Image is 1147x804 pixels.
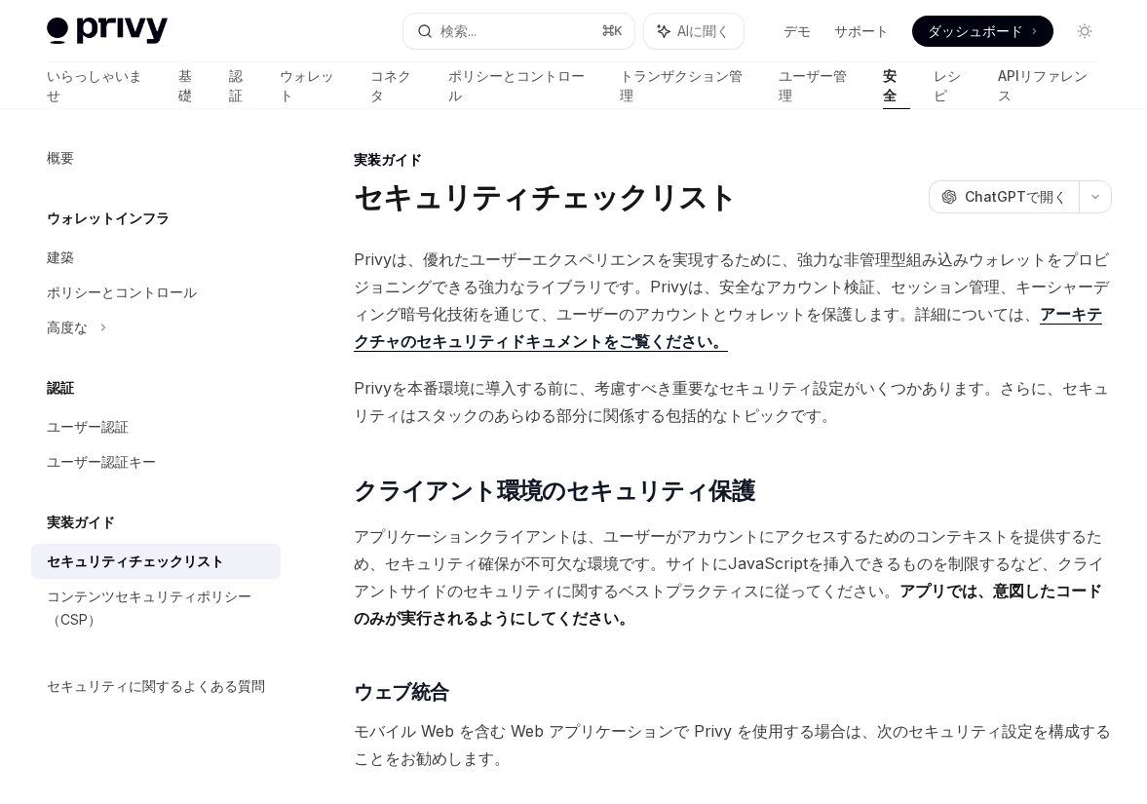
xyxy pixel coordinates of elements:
font: 認証 [229,67,243,103]
font: 詳細については、 [915,304,1040,324]
font: コンテンツセキュリティポリシー（CSP） [47,588,251,628]
font: ポリシーとコントロール [448,67,585,103]
button: 検索...⌘K [403,14,635,49]
font: Privyは、優れたユーザーエクスペリエンスを実現するために、強力な非管理型組み込みウォレットをプロビジョニングできる強力なライブラリです。Privyは、安全なアカウント検証、セッション管理、キ... [354,249,1109,324]
a: 概要 [31,140,281,175]
font: クライアント環境のセキュリティ保護 [354,477,754,505]
a: ユーザー認証 [31,409,281,444]
font: 高度な [47,319,88,335]
font: 安全 [883,67,897,103]
font: コネクタ [370,67,411,103]
a: コネクタ [370,62,425,109]
a: 安全 [883,62,910,109]
font: ユーザー認証キー [47,453,156,470]
font: サポート [834,22,889,39]
a: APIリファレンス [998,62,1100,109]
font: レシピ [934,67,961,103]
a: サポート [834,21,889,41]
font: K [614,23,623,38]
font: セキュリティチェックリスト [354,179,737,214]
font: セキュリティに関するよくある質問 [47,677,265,694]
font: ChatGPTで開く [965,188,1067,205]
font: いらっしゃいませ [47,67,142,103]
font: ウォレット [280,67,334,103]
font: ユーザー管理 [779,67,847,103]
font: 実装ガイド [354,151,422,168]
img: ライトロゴ [47,18,168,45]
font: デモ [784,22,811,39]
a: セキュリティチェックリスト [31,544,281,579]
a: ユーザー認証キー [31,444,281,479]
font: 基礎 [178,67,192,103]
font: 検索... [440,22,477,39]
a: ダッシュボード [912,16,1053,47]
a: ポリシーとコントロール [31,275,281,310]
font: ⌘ [602,23,614,38]
a: 基礎 [178,62,206,109]
font: 概要 [47,149,74,166]
font: Privyを本番環境に導入する前に、考慮すべき重要なセキュリティ設定がいくつかあります。さらに、セキュリティはスタックのあらゆる部分に関係する包括的なトピックです。 [354,378,1109,425]
button: ChatGPTで開く [929,180,1079,213]
a: トランザクション管理 [620,62,755,109]
font: ダッシュボード [928,22,1023,39]
a: セキュリティに関するよくある質問 [31,669,281,704]
font: モバイル Web を含む Web アプリケーションで Privy を使用する場合は、次のセキュリティ設定を構成することをお勧めします。 [354,721,1111,768]
font: 認証 [47,379,74,396]
a: デモ [784,21,811,41]
a: ウォレット [280,62,347,109]
font: 実装ガイド [47,514,115,530]
a: コンテンツセキュリティポリシー（CSP） [31,579,281,637]
a: 認証 [229,62,256,109]
button: ダークモードを切り替える [1069,16,1100,47]
font: トランザクション管理 [620,67,743,103]
font: ウォレットインフラ [47,210,170,226]
font: アプリケーションクライアントは、ユーザーがアカウントにアクセスするためのコンテキストを提供するため、セキュリティ確保が不可欠な環境です。サイトにJavaScriptを挿入できるものを制限するなど... [354,526,1104,600]
font: ポリシーとコントロール [47,284,197,300]
font: ユーザー認証 [47,418,129,435]
font: セキュリティチェックリスト [47,553,224,569]
font: 建築 [47,249,74,265]
font: ウェブ統合 [354,680,449,704]
a: レシピ [934,62,975,109]
font: AIに聞く [677,22,730,39]
font: APIリファレンス [998,67,1088,103]
a: ポリシーとコントロール [448,62,597,109]
a: いらっしゃいませ [47,62,155,109]
a: ユーザー管理 [779,62,860,109]
button: AIに聞く [644,14,744,49]
a: 建築 [31,240,281,275]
